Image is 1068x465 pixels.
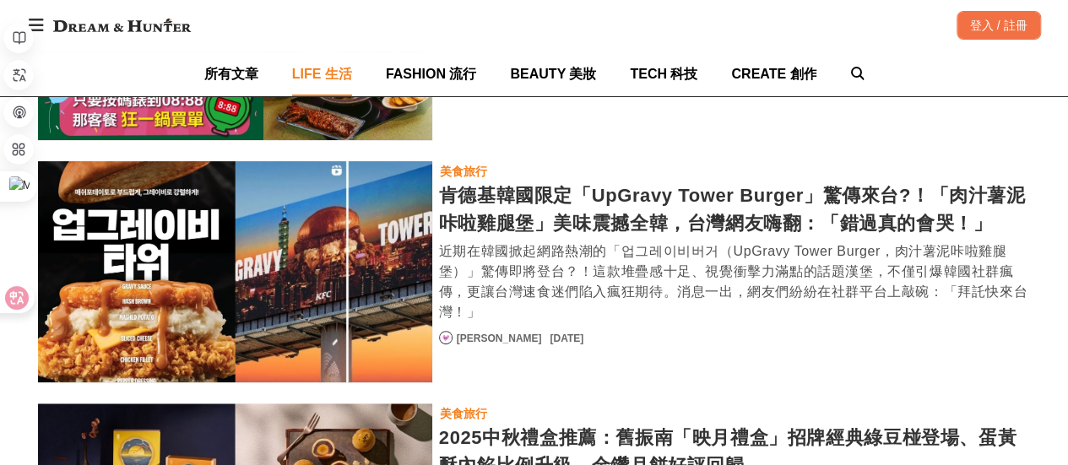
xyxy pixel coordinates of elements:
[440,404,487,423] div: 美食旅行
[292,51,352,96] a: LIFE 生活
[439,181,1031,322] a: 肯德基韓國限定「UpGravy Tower Burger」驚傳來台?！「肉汁薯泥咔啦雞腿堡」美味震撼全韓，台灣網友嗨翻：「錯過真的會哭！」近期在韓國掀起網路熱潮的「업그레이비버거（UpGravy...
[957,11,1041,40] div: 登入 / 註冊
[439,331,453,344] a: Avatar
[440,162,487,181] div: 美食旅行
[457,331,542,346] a: [PERSON_NAME]
[204,67,258,81] span: 所有文章
[440,332,452,343] img: Avatar
[550,331,583,346] div: [DATE]
[439,181,1031,237] div: 肯德基韓國限定「UpGravy Tower Burger」驚傳來台?！「肉汁薯泥咔啦雞腿堡」美味震撼全韓，台灣網友嗨翻：「錯過真的會哭！」
[731,51,816,96] a: CREATE 創作
[204,51,258,96] a: 所有文章
[439,161,488,181] a: 美食旅行
[45,10,199,41] img: Dream & Hunter
[292,67,352,81] span: LIFE 生活
[630,67,697,81] span: TECH 科技
[630,51,697,96] a: TECH 科技
[510,51,596,96] a: BEAUTY 美妝
[439,241,1031,322] div: 近期在韓國掀起網路熱潮的「업그레이비버거（UpGravy Tower Burger，肉汁薯泥咔啦雞腿堡）」驚傳即將登台？！這款堆疊感十足、視覺衝擊力滿點的話題漢堡，不僅引爆韓國社群瘋傳，更讓台灣...
[510,67,596,81] span: BEAUTY 美妝
[38,161,432,383] a: 肯德基韓國限定「UpGravy Tower Burger」驚傳來台?！「肉汁薯泥咔啦雞腿堡」美味震撼全韓，台灣網友嗨翻：「錯過真的會哭！」
[386,51,477,96] a: FASHION 流行
[731,67,816,81] span: CREATE 創作
[386,67,477,81] span: FASHION 流行
[439,403,488,424] a: 美食旅行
